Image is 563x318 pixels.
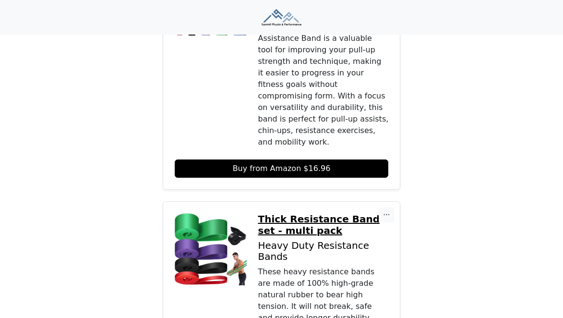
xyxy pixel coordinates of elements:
[258,240,389,262] p: Heavy Duty Resistance Bands
[175,159,389,178] a: Buy from Amazon $16.96
[262,9,301,26] img: Summit Physio & Performance
[175,213,247,285] img: Thick Resistance Band set - multi pack
[258,213,389,236] a: Thick Resistance Band set - multi pack
[258,21,389,148] div: The WOD Nation Single Pull Up Assistance Band is a valuable tool for improving your pull-up stren...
